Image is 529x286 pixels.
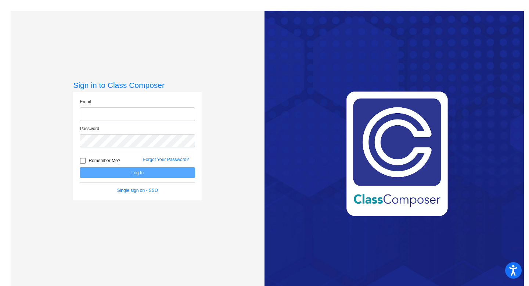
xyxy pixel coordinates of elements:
h3: Sign in to Class Composer [73,81,202,90]
label: Password [80,125,99,132]
a: Single sign on - SSO [117,188,158,193]
a: Forgot Your Password? [143,157,189,162]
button: Log In [80,167,195,178]
label: Email [80,99,91,105]
span: Remember Me? [89,156,120,165]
